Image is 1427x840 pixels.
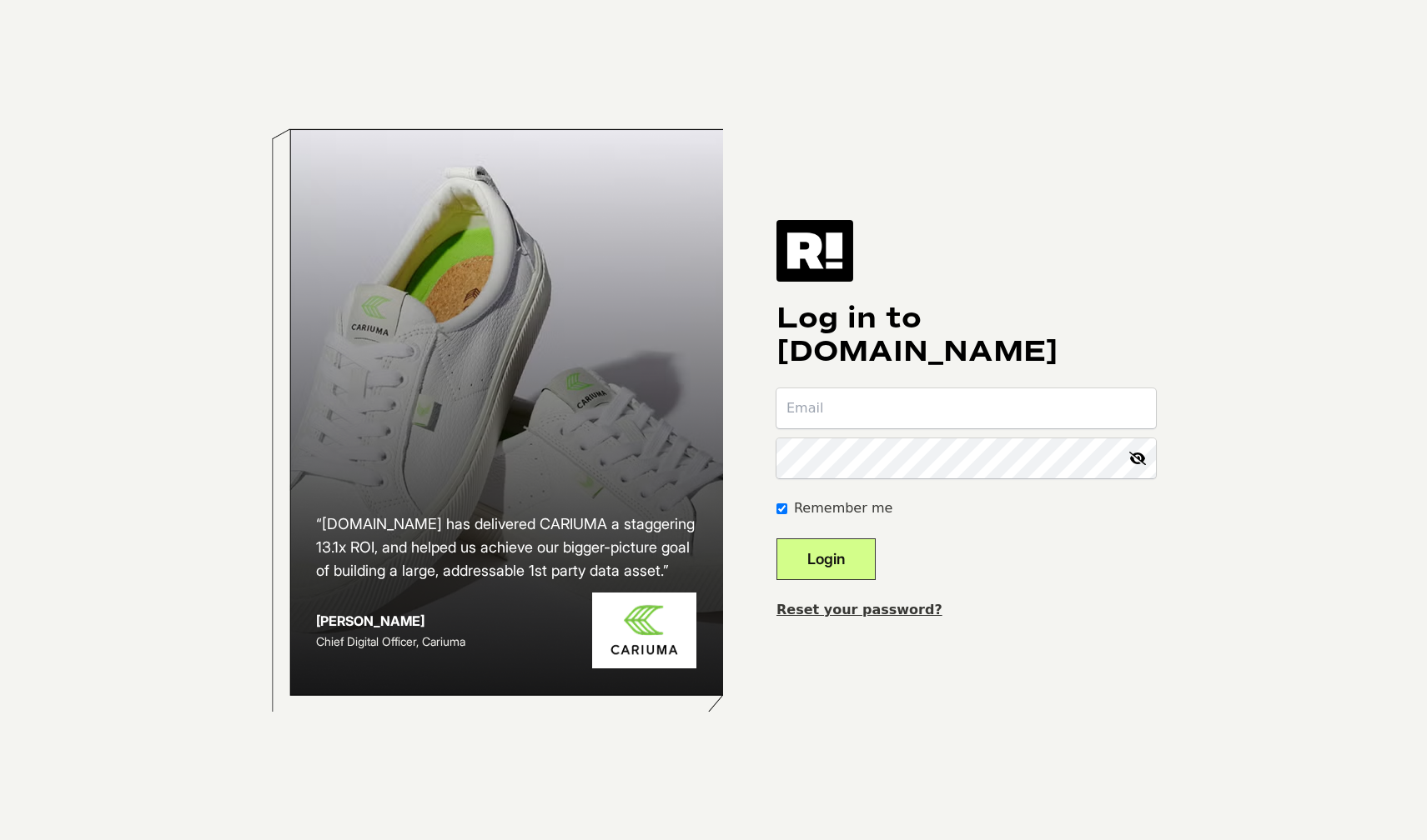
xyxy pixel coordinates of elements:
[316,612,425,629] strong: [PERSON_NAME]
[316,634,465,648] span: Chief Digital Officer, Cariuma
[776,388,1156,428] input: Email
[776,302,1156,368] h1: Log in to [DOMAIN_NAME]
[776,602,942,617] a: Reset your password?
[316,512,696,582] h2: “[DOMAIN_NAME] has delivered CARIUMA a staggering 13.1x ROI, and helped us achieve our bigger-pic...
[592,592,696,668] img: Cariuma
[776,220,853,282] img: Retention.com
[776,538,876,580] button: Login
[794,498,892,518] label: Remember me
